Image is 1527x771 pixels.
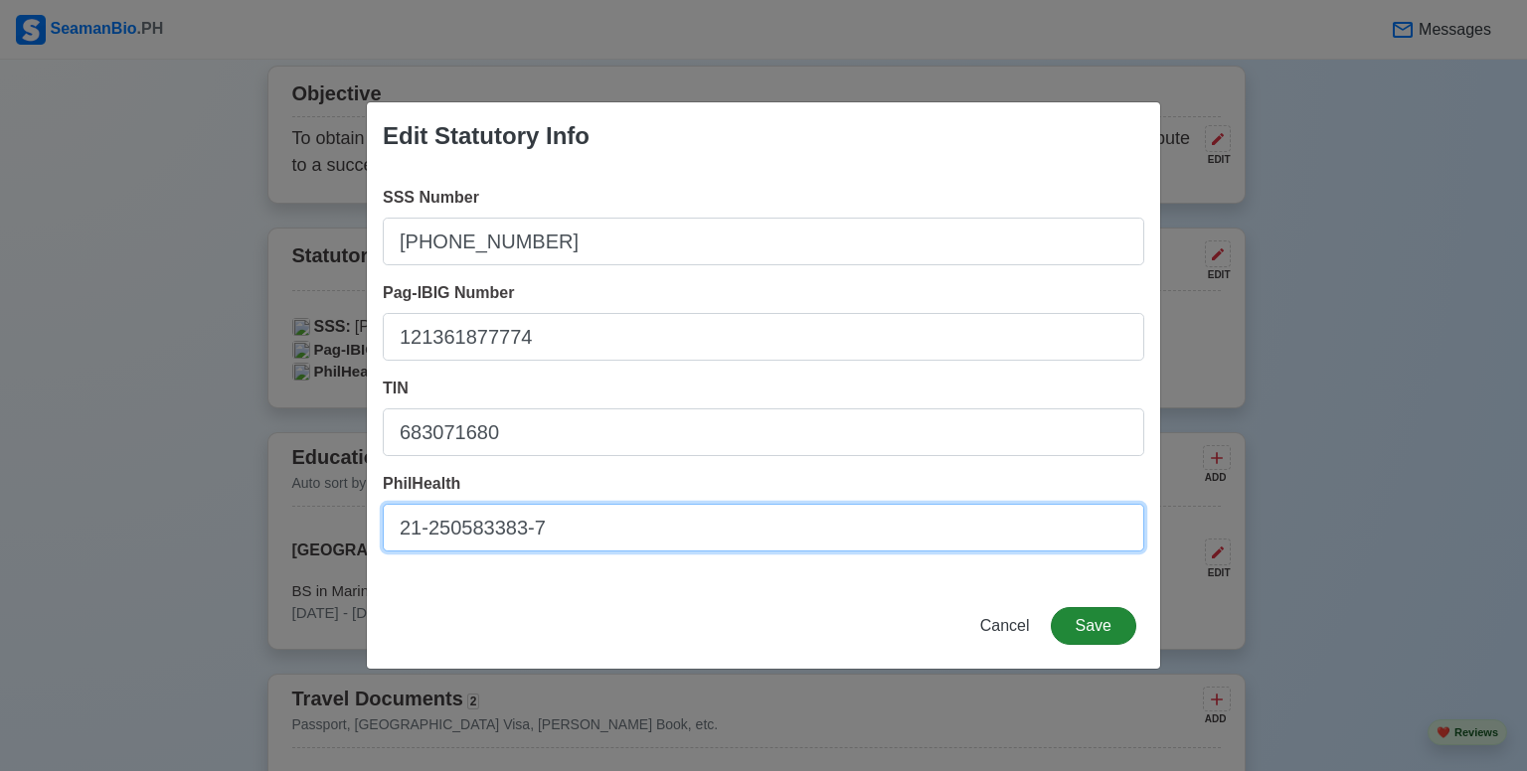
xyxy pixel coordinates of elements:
button: Save [1051,607,1136,645]
span: SSS Number [383,189,479,206]
button: Cancel [967,607,1043,645]
input: Your PhilHealth Number [383,504,1144,551]
span: PhilHealth [383,475,460,492]
input: Your Pag-IBIG Number [383,313,1144,361]
span: TIN [383,380,409,396]
span: Pag-IBIG Number [383,284,514,301]
span: Cancel [980,617,1030,634]
div: Edit Statutory Info [383,118,590,154]
input: Your SSS Number [383,218,1144,265]
input: Your TIN [383,408,1144,456]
